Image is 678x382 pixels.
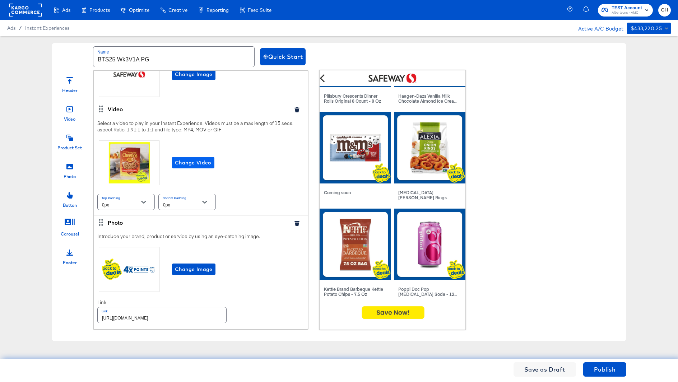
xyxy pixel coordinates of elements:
button: $433,220.25 [627,23,671,34]
span: Ads [62,7,70,13]
a: Instant Experiences [25,25,69,31]
span: Change Video [175,158,212,167]
span: Publish [594,364,616,374]
div: Product Set [57,145,82,151]
span: Ads [7,25,15,31]
div: Video [64,116,75,122]
span: Feed Suite [248,7,271,13]
button: Change Image [172,69,215,80]
button: Open [138,197,149,208]
div: $433,220.25 [631,24,662,33]
button: TEST AccountAlbertsons - AMC [598,4,653,17]
button: Publish [583,362,626,377]
div: Button [63,202,77,208]
input: http://www.example.com [98,307,226,323]
span: Quick Start [263,52,303,62]
img: hero placeholder [320,302,466,330]
div: Carousel [61,231,79,237]
strong: Coming soon [324,190,351,195]
span: Creative [168,7,187,13]
button: Open [199,197,210,208]
span: GH [661,6,668,14]
div: Active A/C Budget [571,23,623,33]
span: Optimize [129,7,149,13]
div: Link [97,299,227,325]
strong: [MEDICAL_DATA][PERSON_NAME] Rings Crispy - 13.5 Oz [398,190,450,205]
button: Quick Start [260,48,306,65]
div: Video [108,105,288,113]
strong: Kettle Brand Barbeque Kettle Potato Chips - 7.5 Oz [324,286,383,297]
span: Save as Draft [524,364,565,374]
span: Albertsons - AMC [612,10,642,16]
button: Change Video [172,157,214,168]
strong: Pillsbury Crescents Dinner Rolls Original 8 Count - 8 Oz [324,93,381,104]
span: Reporting [206,7,229,13]
strong: Haagen-Dazs Vanilla Milk Chocolate Almond Ice Cream Snack Bars - 3 Count [398,93,458,109]
div: Photo [108,219,288,226]
div: Header [62,87,78,93]
div: Photo [64,173,76,180]
div: Introduce your brand, product or service by using an eye-catching image. [94,229,308,353]
span: Change Image [175,70,213,79]
span: TEST Account [612,4,642,12]
button: Save as Draft [514,362,576,377]
div: Footer [63,260,77,266]
button: Change Image [172,264,215,275]
div: Select a video to play in your Instant Experience. Videos must be a max length of 15 secs, aspect... [94,116,308,215]
strong: Poppi Doc Pop [MEDICAL_DATA] Soda - 12 Fl. Oz. [398,286,457,302]
span: / [15,25,25,31]
span: Change Image [175,265,213,274]
button: GH [658,4,671,17]
span: Products [89,7,110,13]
